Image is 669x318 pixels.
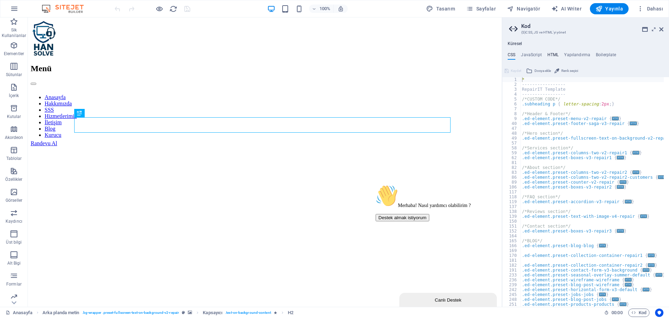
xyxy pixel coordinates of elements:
[502,185,521,190] div: 106
[502,302,521,307] div: 251
[7,260,21,266] p: Alt Bigi
[463,3,499,14] button: Sayfalar
[612,117,619,120] span: ...
[502,190,521,194] div: 117
[423,3,458,14] button: Tasarım
[637,5,663,12] span: Dahası
[274,311,277,315] i: Element bir animasyon içeriyor
[596,52,616,60] h4: Boilerplate
[508,41,522,47] h4: Küresel
[502,243,521,248] div: 166
[551,5,582,12] span: AI Writer
[40,5,92,13] img: Editor Logo
[648,253,655,257] span: ...
[502,160,521,165] div: 81
[502,121,521,126] div: 40
[547,52,559,60] h4: HTML
[632,170,639,174] span: ...
[548,3,584,14] button: AI Writer
[634,3,666,14] button: Dahası
[6,198,22,203] p: Görseller
[590,3,629,14] button: Yayınla
[426,5,455,12] span: Tasarım
[502,136,521,141] div: 49
[521,29,649,36] h3: (S)CSS, JS ve HTML'yi yönet
[525,67,552,75] button: Dosya ekle
[6,72,22,77] p: Sütunlar
[507,5,540,12] span: Navigatör
[6,156,22,161] p: Tablolar
[502,297,521,302] div: 248
[502,146,521,150] div: 58
[616,310,617,315] span: :
[371,274,470,289] iframe: chat widget
[502,141,521,146] div: 57
[502,273,521,278] div: 233
[502,82,521,87] div: 2
[640,214,647,218] span: ...
[521,52,541,60] h4: JavaScript
[43,309,79,317] span: Seçmek için tıkla. Düzenlemek için çift tıkla
[188,311,192,315] i: Bu element, arka plan içeriyor
[6,281,22,287] p: Formlar
[6,309,32,317] a: Seçimi iptal etmek için tıkla. Sayfaları açmak için çift tıkla
[564,52,590,60] h4: Yapılandırma
[7,114,21,119] p: Kutular
[6,219,22,224] p: Kaydırıcı
[625,278,632,282] span: ...
[521,23,663,29] h2: Kod
[345,164,470,272] iframe: chat widget
[502,292,521,297] div: 245
[502,238,521,243] div: 165
[9,93,19,98] p: İçerik
[3,32,56,39] button: Destek almak istiyorum
[502,92,521,97] div: 4
[338,6,344,12] i: Yeniden boyutlandırmada yakınlaştırma düzeyini seçilen cihaza uyacak şekilde otomatik olarak ayarla.
[502,87,521,92] div: 3
[155,5,163,13] button: Ön izleme modundan çıkıp düzenlemeye devam etmek için buraya tıklayın
[502,278,521,282] div: 236
[553,67,579,75] button: Renk seçici
[203,309,222,317] span: Seçmek için tıkla. Düzenlemek için çift tıkla
[643,268,649,272] span: ...
[655,309,663,317] button: Usercentrics
[502,97,521,102] div: 5
[502,131,521,136] div: 48
[309,5,334,13] button: 100%
[320,5,331,13] h6: 100%
[502,209,521,214] div: 138
[169,5,177,13] button: reload
[504,3,543,14] button: Navigatör
[502,126,521,131] div: 47
[620,180,626,184] span: ...
[502,282,521,287] div: 239
[182,311,185,315] i: Bu element, özelleştirilebilir bir ön ayar
[502,199,521,204] div: 119
[502,194,521,199] div: 118
[502,253,521,258] div: 170
[502,116,521,121] div: 9
[599,244,606,247] span: ...
[6,239,22,245] p: Üst bilgi
[599,293,606,296] span: ...
[502,287,521,292] div: 242
[3,3,128,39] div: 👋Merhaba! Nasıl yardımcı olabilirim ?Destek almak istiyorum
[612,309,622,317] span: 00 00
[617,185,624,189] span: ...
[502,234,521,238] div: 164
[466,5,496,12] span: Sayfalar
[502,155,521,160] div: 62
[502,106,521,111] div: 7
[617,156,624,160] span: ...
[5,135,23,140] p: Akordeon
[502,180,521,185] div: 89
[502,248,521,253] div: 169
[655,273,662,277] span: ...
[535,67,551,75] span: Dosya ekle
[502,214,521,219] div: 139
[502,102,521,106] div: 6
[625,200,632,204] span: ...
[502,224,521,229] div: 151
[625,283,632,287] span: ...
